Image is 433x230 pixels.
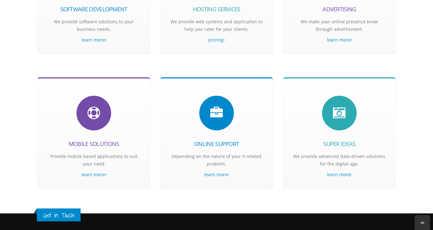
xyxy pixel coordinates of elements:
p: Depending on the nature of your it related problem. [170,153,263,178]
p: Provide mobile based applications to suit your need [47,153,141,178]
p: We make your online presence know through advertisment. [292,18,386,44]
h4: Hosting Services [170,5,263,14]
a: learn more [292,36,386,44]
h4: SOFTWARE DEVELOPMENT [47,5,141,14]
h4: SUPER IDEAS [292,140,386,148]
h4: MOBILE SOLUTIONS [47,140,141,148]
a: learn more [170,171,263,178]
p: We provide advanced data-driven solutions for the digital age. [292,153,386,178]
span: Get in Touch [43,210,74,220]
a: pricing [170,36,263,44]
a: learn more [47,171,141,178]
a: learn more [292,171,386,178]
a: learn more [47,36,141,44]
h4: ADVERTISING [292,5,386,14]
p: We provide web systems and application to help you cater for your clients. [170,18,263,44]
p: We provide software solutions to your business needs. [47,18,141,44]
h4: ONLINE SUPPORT [170,140,263,148]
